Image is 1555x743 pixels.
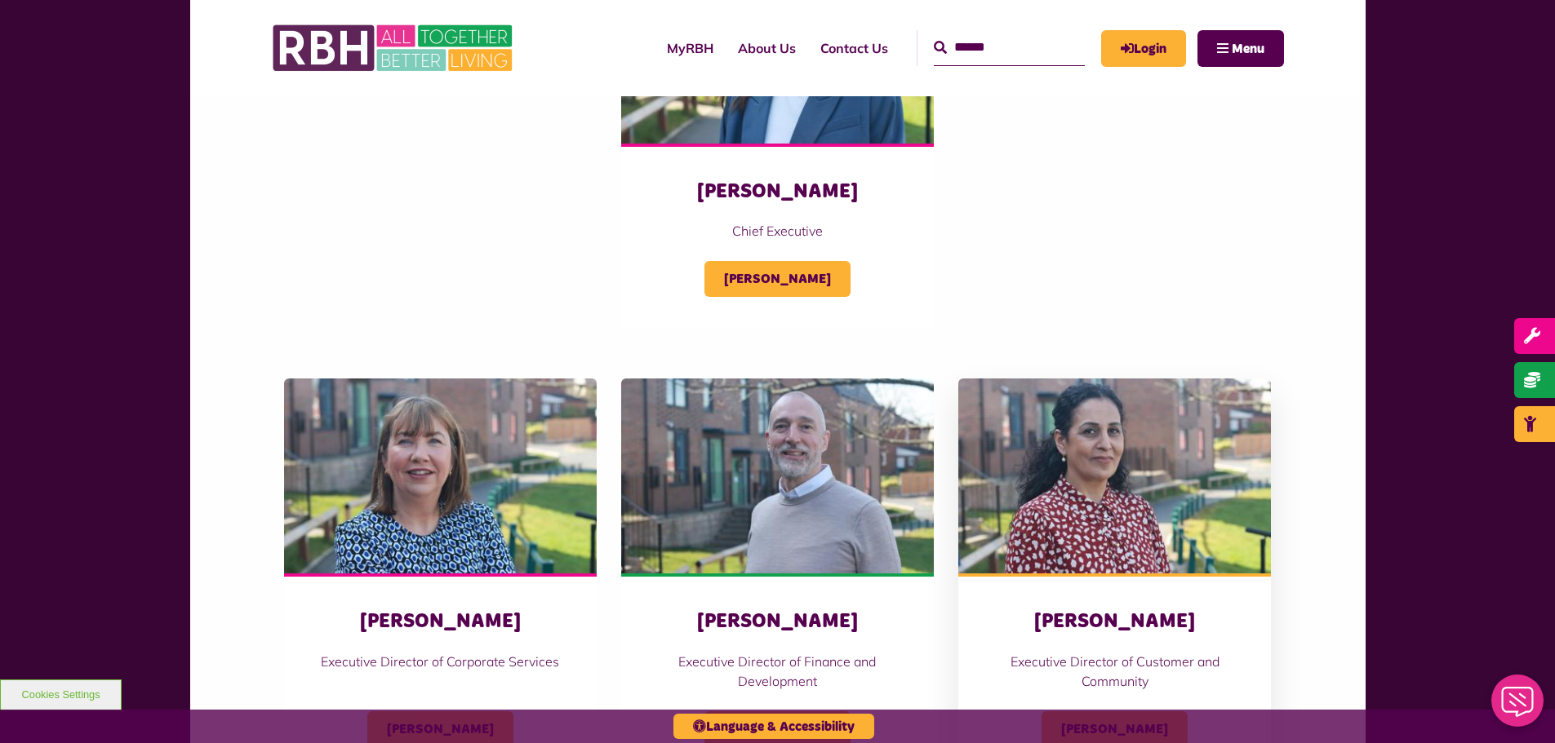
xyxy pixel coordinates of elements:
[621,378,934,574] img: Simon Mellor
[1101,30,1186,67] a: MyRBH
[991,652,1238,691] p: Executive Director of Customer and Community
[673,714,874,739] button: Language & Accessibility
[284,378,597,574] img: Sandra Coleing (1)
[654,609,901,635] h3: [PERSON_NAME]
[808,26,900,70] a: Contact Us
[958,378,1271,574] img: Nadhia Khan
[1232,42,1264,55] span: Menu
[991,609,1238,635] h3: [PERSON_NAME]
[317,609,564,635] h3: [PERSON_NAME]
[1197,30,1284,67] button: Navigation
[654,179,901,205] h3: [PERSON_NAME]
[726,26,808,70] a: About Us
[654,221,901,241] p: Chief Executive
[1482,670,1555,743] iframe: Netcall Web Assistant for live chat
[934,30,1085,65] input: Search
[704,261,851,297] span: [PERSON_NAME]
[317,652,564,671] p: Executive Director of Corporate Services
[272,16,517,80] img: RBH
[654,652,901,691] p: Executive Director of Finance and Development
[655,26,726,70] a: MyRBH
